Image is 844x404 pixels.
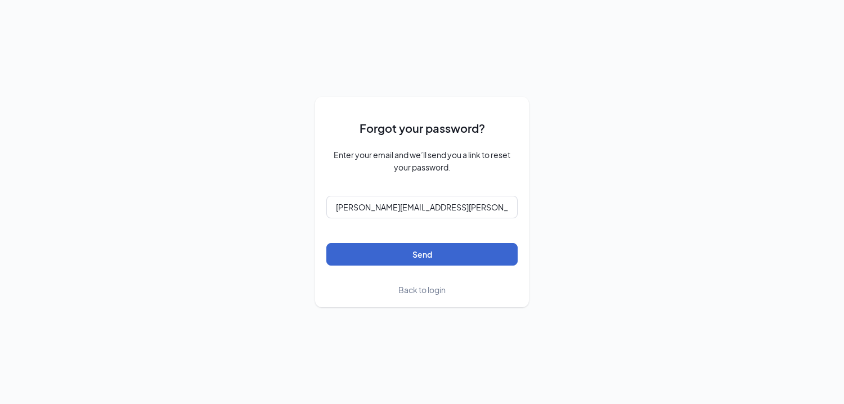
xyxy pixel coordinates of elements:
span: Enter your email and we’ll send you a link to reset your password. [326,149,518,173]
span: Forgot your password? [360,119,485,137]
a: Back to login [398,284,446,296]
button: Send [326,243,518,266]
input: Email [326,196,518,218]
span: Back to login [398,285,446,295]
